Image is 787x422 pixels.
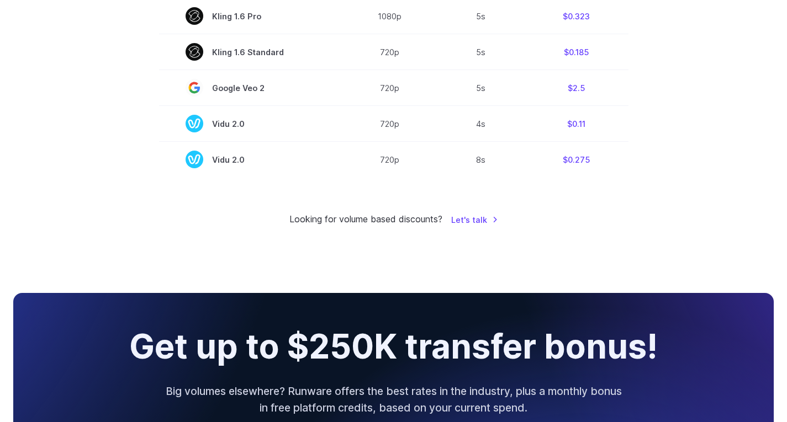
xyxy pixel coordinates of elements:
[342,34,437,70] td: 720p
[186,79,316,97] span: Google Veo 2
[342,70,437,106] td: 720p
[342,142,437,178] td: 720p
[437,34,525,70] td: 5s
[186,151,316,168] span: Vidu 2.0
[437,142,525,178] td: 8s
[164,383,624,416] p: Big volumes elsewhere? Runware offers the best rates in the industry, plus a monthly bonus in fre...
[437,70,525,106] td: 5s
[525,142,628,178] td: $0.275
[186,115,316,132] span: Vidu 2.0
[289,212,442,227] small: Looking for volume based discounts?
[525,70,628,106] td: $2.5
[342,106,437,142] td: 720p
[129,328,658,365] h2: Get up to $250K transfer bonus!
[437,106,525,142] td: 4s
[525,106,628,142] td: $0.11
[451,213,498,226] a: Let's talk
[525,34,628,70] td: $0.185
[186,7,316,25] span: Kling 1.6 Pro
[186,43,316,61] span: Kling 1.6 Standard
